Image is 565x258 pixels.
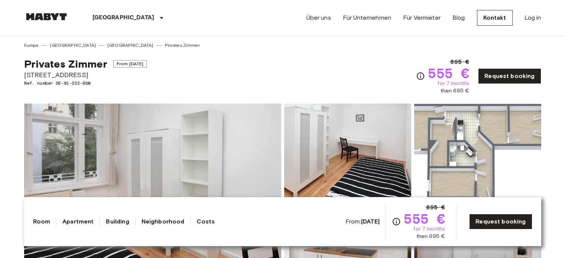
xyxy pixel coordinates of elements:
span: 555 € [428,66,469,80]
a: Blog [452,13,465,22]
a: Building [106,217,129,226]
span: then 695 € [441,87,470,95]
span: Privates Zimmer [24,58,107,70]
span: Ref. number DE-01-232-03M [24,80,147,86]
span: 555 € [404,212,445,225]
a: Für Vermieter [403,13,441,22]
a: Costs [197,217,215,226]
a: Request booking [469,214,532,229]
img: Picture of unit DE-01-232-03M [284,104,411,201]
a: Privates Zimmer [165,42,200,49]
a: Log in [525,13,541,22]
a: Neighborhood [142,217,185,226]
span: then 695 € [416,233,445,240]
b: [DATE] [361,218,380,225]
img: Picture of unit DE-01-232-03M [414,104,541,201]
span: for 7 months [413,225,445,233]
a: [GEOGRAPHIC_DATA] [50,42,96,49]
a: Europa [24,42,39,49]
span: From [DATE] [113,60,147,68]
a: Room [33,217,51,226]
span: 695 € [426,203,445,212]
a: Request booking [478,68,541,84]
p: [GEOGRAPHIC_DATA] [92,13,155,22]
span: 695 € [450,58,469,66]
a: Kontakt [477,10,513,26]
a: [GEOGRAPHIC_DATA] [107,42,153,49]
a: Über uns [306,13,331,22]
img: Habyt [24,13,69,20]
span: for 7 months [438,80,469,87]
a: Apartment [62,217,94,226]
svg: Check cost overview for full price breakdown. Please note that discounts apply to new joiners onl... [392,217,401,226]
svg: Check cost overview for full price breakdown. Please note that discounts apply to new joiners onl... [416,72,425,81]
span: [STREET_ADDRESS] [24,70,147,80]
span: From: [345,218,380,226]
a: Für Unternehmen [343,13,391,22]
